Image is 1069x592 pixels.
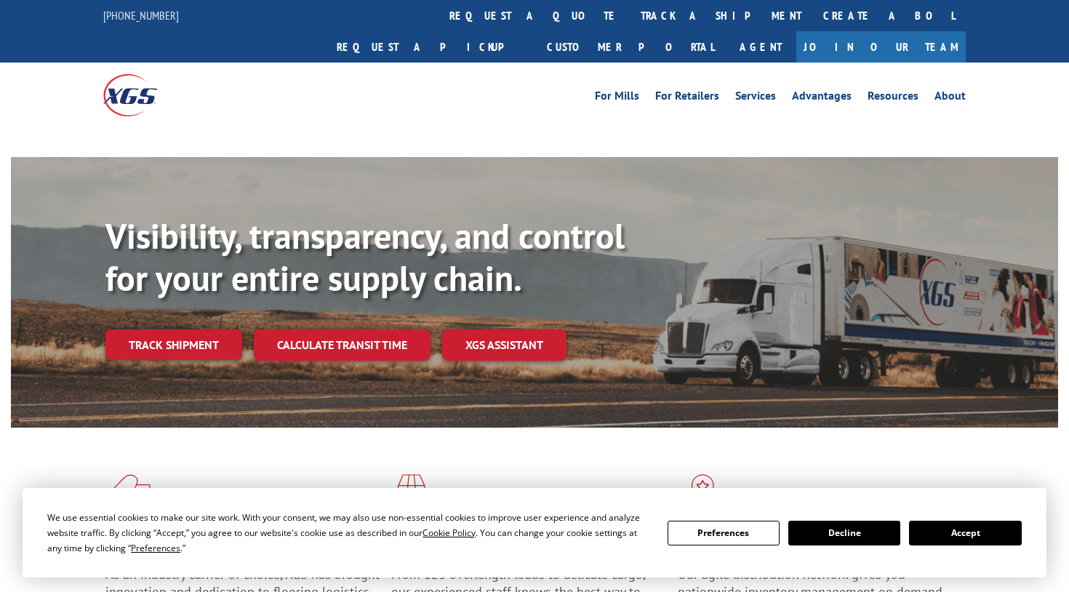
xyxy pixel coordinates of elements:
[131,542,180,554] span: Preferences
[326,31,536,63] a: Request a pickup
[442,329,566,361] a: XGS ASSISTANT
[909,521,1021,545] button: Accept
[796,31,966,63] a: Join Our Team
[105,329,242,360] a: Track shipment
[668,521,780,545] button: Preferences
[725,31,796,63] a: Agent
[391,474,425,512] img: xgs-icon-focused-on-flooring-red
[792,90,852,106] a: Advantages
[254,329,431,361] a: Calculate transit time
[47,510,649,556] div: We use essential cookies to make our site work. With your consent, we may also use non-essential ...
[105,213,625,300] b: Visibility, transparency, and control for your entire supply chain.
[103,8,179,23] a: [PHONE_NUMBER]
[423,527,476,539] span: Cookie Policy
[23,488,1046,577] div: Cookie Consent Prompt
[735,90,776,106] a: Services
[678,474,728,512] img: xgs-icon-flagship-distribution-model-red
[105,474,151,512] img: xgs-icon-total-supply-chain-intelligence-red
[868,90,918,106] a: Resources
[655,90,719,106] a: For Retailers
[536,31,725,63] a: Customer Portal
[934,90,966,106] a: About
[595,90,639,106] a: For Mills
[788,521,900,545] button: Decline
